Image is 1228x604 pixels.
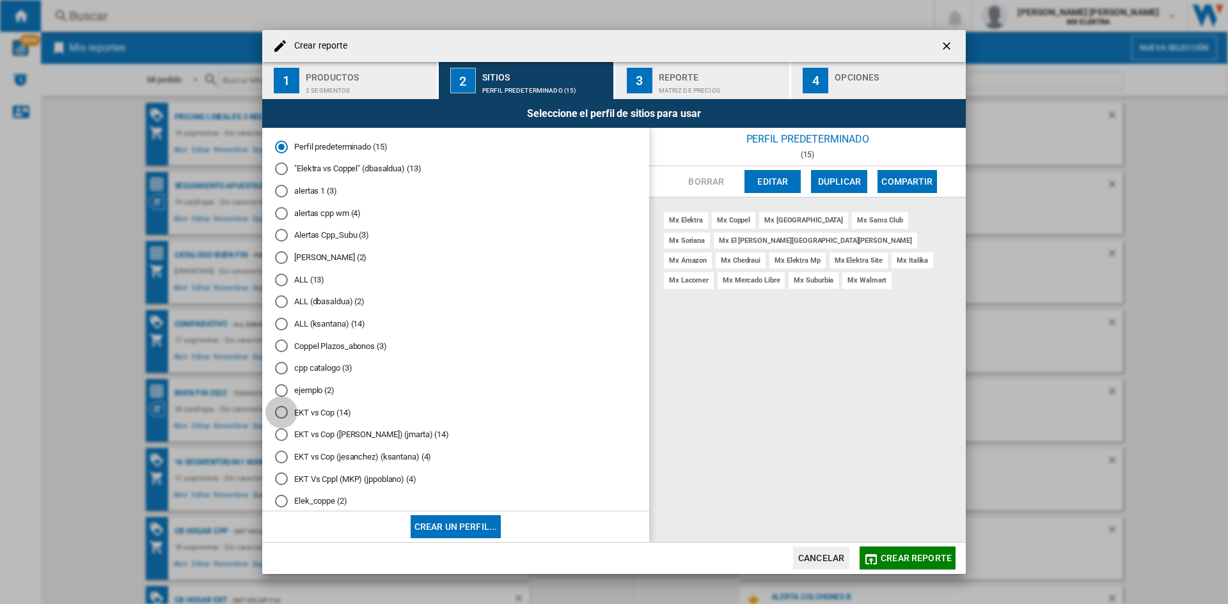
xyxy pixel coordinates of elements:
[615,62,791,99] button: 3 Reporte Matriz de precios
[935,33,961,59] button: getI18NText('BUTTONS.CLOSE_DIALOG')
[835,67,961,81] div: Opciones
[274,68,299,93] div: 1
[718,272,785,288] div: mx mercado libre
[275,185,636,197] md-radio-button: alertas 1 (3)
[878,170,936,193] button: Compartir
[716,252,766,268] div: mx chedraui
[842,272,892,288] div: mx walmart
[664,272,714,288] div: mx lacomer
[627,68,652,93] div: 3
[275,141,636,153] md-radio-button: Perfil predeterminado (15)
[769,252,826,268] div: mx elektra mp
[275,318,636,330] md-radio-button: ALL (ksantana) (14)
[439,62,615,99] button: 2 Sitios Perfil predeterminado (15)
[482,67,608,81] div: Sitios
[789,272,838,288] div: mx suburbia
[411,515,501,538] button: Crear un perfil...
[791,62,966,99] button: 4 Opciones
[275,296,636,308] md-radio-button: ALL (dbasaldua) (2)
[811,170,867,193] button: Duplicar
[678,170,734,193] button: Borrar
[275,451,636,463] md-radio-button: EKT vs Cop (jesanchez) (ksantana) (4)
[664,233,710,249] div: mx soriana
[275,207,636,219] md-radio-button: alertas cpp wm (4)
[482,81,608,94] div: Perfil predeterminado (15)
[262,62,438,99] button: 1 Productos 2 segmentos
[892,252,933,268] div: mx italika
[275,407,636,419] md-radio-button: EKT vs Cop (14)
[659,67,785,81] div: Reporte
[803,68,828,93] div: 4
[860,546,956,569] button: Crear reporte
[275,362,636,375] md-radio-button: cpp catalogo (3)
[793,546,849,569] button: Cancelar
[275,340,636,352] md-radio-button: Coppel Plazos_abonos (3)
[275,384,636,396] md-radio-button: ejemplo (2)
[275,229,636,242] md-radio-button: Alertas Cpp_Subu (3)
[288,40,347,52] h4: Crear reporte
[275,274,636,286] md-radio-button: ALL (13)
[306,81,432,94] div: 2 segmentos
[744,170,801,193] button: Editar
[664,252,712,268] div: mx amazon
[940,40,956,55] ng-md-icon: getI18NText('BUTTONS.CLOSE_DIALOG')
[714,233,917,249] div: mx el [PERSON_NAME][GEOGRAPHIC_DATA][PERSON_NAME]
[712,212,755,228] div: mx coppel
[664,212,708,228] div: mx elektra
[830,252,888,268] div: mx elektra site
[649,128,966,150] div: Perfil predeterminado
[275,495,636,507] md-radio-button: Elek_coppe (2)
[262,99,966,128] div: Seleccione el perfil de sitios para usar
[450,68,476,93] div: 2
[881,553,952,563] span: Crear reporte
[275,429,636,441] md-radio-button: EKT vs Cop (jesanchez) (jmarta) (14)
[275,163,636,175] md-radio-button: "Elektra vs Coppel" (dbasaldua) (13)
[649,150,966,159] div: (15)
[306,67,432,81] div: Productos
[759,212,848,228] div: mx [GEOGRAPHIC_DATA]
[659,81,785,94] div: Matriz de precios
[275,252,636,264] md-radio-button: Alertas Hogar (2)
[852,212,908,228] div: mx sams club
[275,473,636,485] md-radio-button: EKT Vs Cppl (MKP) (jppoblano) (4)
